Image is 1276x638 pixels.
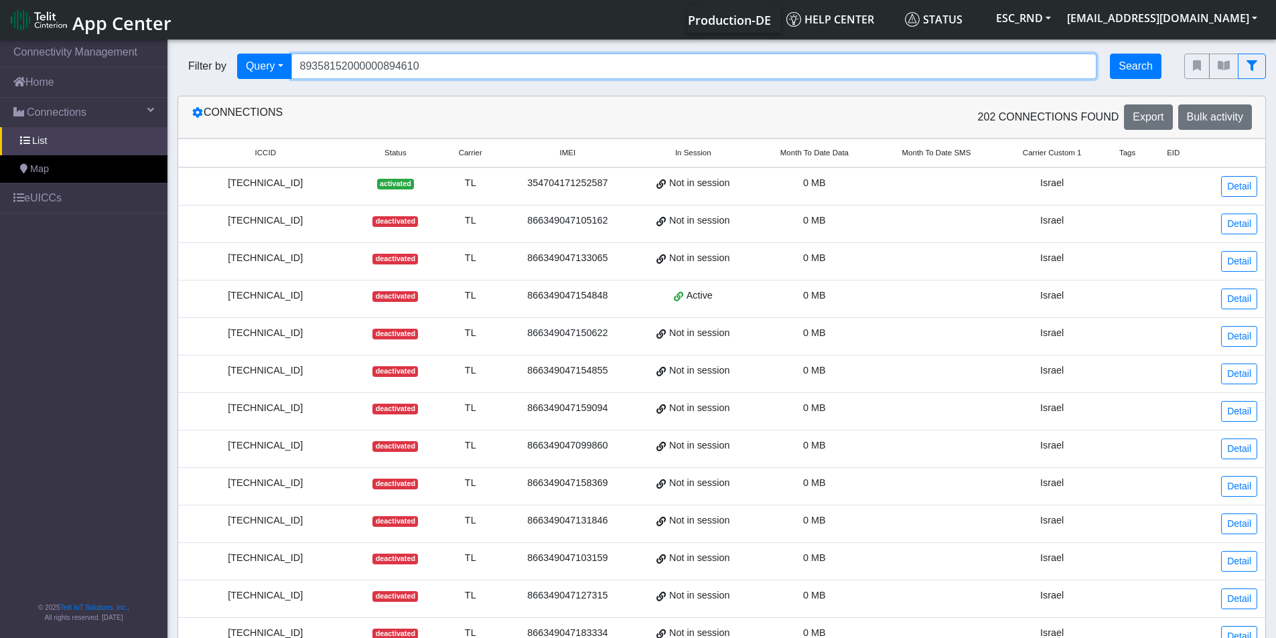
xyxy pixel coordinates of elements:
[510,289,624,303] div: 866349047154848
[669,476,729,491] span: Not in session
[900,6,988,33] a: Status
[446,513,494,528] div: TL
[1221,476,1257,497] a: Detail
[669,364,729,378] span: Not in session
[1005,551,1098,566] div: Israel
[446,588,494,603] div: TL
[510,251,624,266] div: 866349047133065
[688,12,771,28] span: Production-DE
[372,441,418,452] span: deactivated
[1005,326,1098,341] div: Israel
[459,147,482,159] span: Carrier
[510,326,624,341] div: 866349047150622
[669,214,729,228] span: Not in session
[186,438,345,453] div: [TECHNICAL_ID]
[372,291,418,302] span: deactivated
[255,147,276,159] span: ICCID
[687,6,770,33] a: Your current platform instance
[1221,251,1257,272] a: Detail
[669,251,729,266] span: Not in session
[186,289,345,303] div: [TECHNICAL_ID]
[560,147,576,159] span: IMEI
[510,214,624,228] div: 866349047105162
[988,6,1059,30] button: ESC_RND
[27,104,86,121] span: Connections
[372,554,418,564] span: deactivated
[1133,111,1163,123] span: Export
[803,177,826,188] span: 0 MB
[510,513,624,528] div: 866349047131846
[780,147,849,159] span: Month To Date Data
[377,179,414,189] span: activated
[803,365,826,376] span: 0 MB
[372,516,418,527] span: deactivated
[803,402,826,413] span: 0 MB
[905,12,963,27] span: Status
[803,590,826,601] span: 0 MB
[786,12,801,27] img: knowledge.svg
[905,12,920,27] img: status.svg
[510,551,624,566] div: 866349047103159
[60,604,127,611] a: Telit IoT Solutions, Inc.
[178,58,237,74] span: Filter by
[372,404,418,414] span: deactivated
[786,12,874,27] span: Help center
[669,401,729,416] span: Not in session
[446,176,494,191] div: TL
[1124,104,1172,130] button: Export
[1005,476,1098,491] div: Israel
[446,401,494,416] div: TL
[1005,176,1098,191] div: Israel
[11,9,67,31] img: logo-telit-cinterion-gw-new.png
[781,6,900,33] a: Help center
[384,147,407,159] span: Status
[1221,438,1257,459] a: Detail
[1221,176,1257,197] a: Detail
[1059,6,1265,30] button: [EMAIL_ADDRESS][DOMAIN_NAME]
[446,214,494,228] div: TL
[1184,54,1266,79] div: fitlers menu
[186,401,345,416] div: [TECHNICAL_ID]
[186,588,345,603] div: [TECHNICAL_ID]
[446,251,494,266] div: TL
[669,551,729,566] span: Not in session
[291,54,1097,79] input: Search...
[1005,214,1098,228] div: Israel
[30,162,49,177] span: Map
[669,438,729,453] span: Not in session
[1221,326,1257,347] a: Detail
[186,326,345,341] div: [TECHNICAL_ID]
[1167,147,1180,159] span: EID
[669,513,729,528] span: Not in session
[510,438,624,453] div: 866349047099860
[803,552,826,563] span: 0 MB
[1221,364,1257,384] a: Detail
[372,216,418,227] span: deactivated
[1005,438,1098,453] div: Israel
[510,176,624,191] div: 354704171252587
[803,327,826,338] span: 0 MB
[446,364,494,378] div: TL
[803,290,826,301] span: 0 MB
[237,54,292,79] button: Query
[186,176,345,191] div: [TECHNICAL_ID]
[1221,214,1257,234] a: Detail
[803,627,826,638] span: 0 MB
[1005,364,1098,378] div: Israel
[446,476,494,491] div: TL
[372,591,418,602] span: deactivated
[1005,401,1098,416] div: Israel
[803,440,826,451] span: 0 MB
[186,251,345,266] div: [TECHNICAL_ID]
[1005,251,1098,266] div: Israel
[372,254,418,264] span: deactivated
[446,438,494,453] div: TL
[186,476,345,491] div: [TECHNICAL_ID]
[446,289,494,303] div: TL
[1005,588,1098,603] div: Israel
[11,5,169,34] a: App Center
[510,476,624,491] div: 866349047158369
[675,147,711,159] span: In Session
[186,551,345,566] div: [TECHNICAL_ID]
[1221,401,1257,422] a: Detail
